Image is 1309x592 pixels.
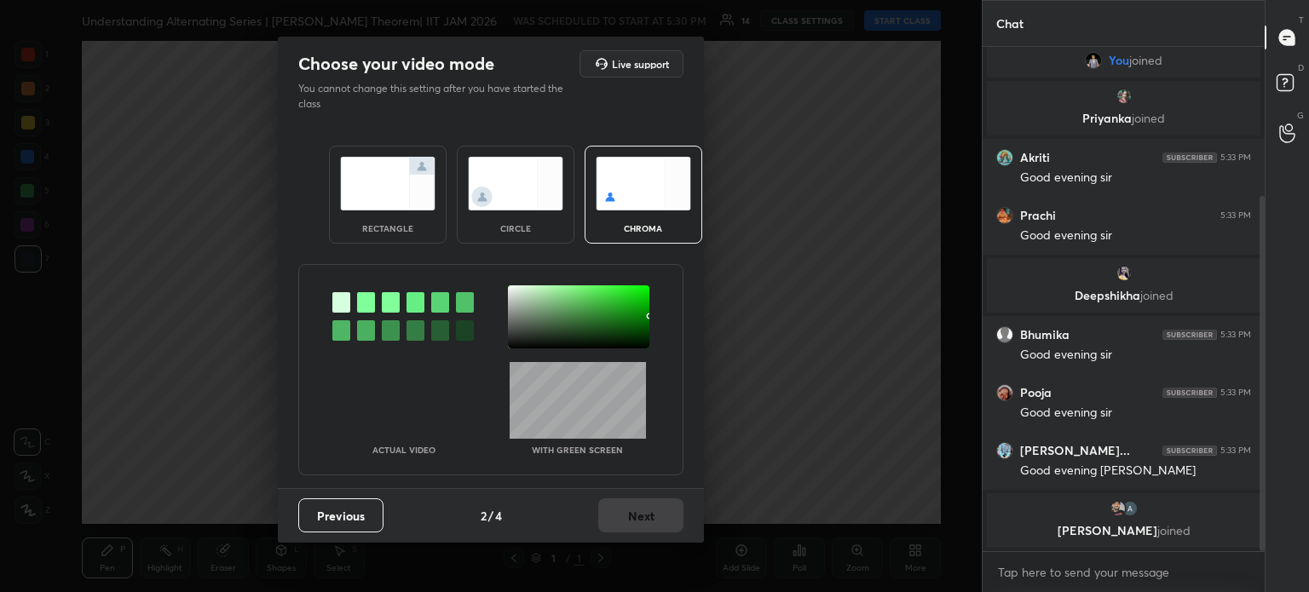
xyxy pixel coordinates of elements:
[996,207,1013,224] img: 3
[996,149,1013,166] img: 1542287106364d8285d5322765484954.jpg
[1020,405,1251,422] div: Good evening sir
[997,524,1250,537] p: [PERSON_NAME]
[481,507,487,525] h4: 2
[612,59,669,69] h5: Live support
[983,1,1037,46] p: Chat
[1298,61,1304,74] p: D
[609,224,678,233] div: chroma
[1020,327,1070,342] h6: Bhumika
[1085,52,1102,69] img: 9689d3ed888646769c7969bc1f381e91.jpg
[1162,330,1217,340] img: 4P8fHbbgJtejmAAAAAElFTkSuQmCC
[1020,443,1130,458] h6: [PERSON_NAME]...
[372,445,435,454] p: Actual Video
[532,445,623,454] p: With green screen
[1162,445,1217,456] img: 4P8fHbbgJtejmAAAAAElFTkSuQmCC
[1020,150,1050,165] h6: Akriti
[996,442,1013,459] img: 484a2707e0af49329dbe29b7d695fda8.jpg
[1299,14,1304,26] p: T
[298,498,383,532] button: Previous
[482,224,550,233] div: circle
[996,326,1013,343] img: default.png
[488,507,493,525] h4: /
[1109,54,1129,67] span: You
[1129,54,1162,67] span: joined
[298,53,494,75] h2: Choose your video mode
[1020,347,1251,364] div: Good evening sir
[983,47,1265,551] div: grid
[1162,388,1217,398] img: 4P8fHbbgJtejmAAAAAElFTkSuQmCC
[1220,330,1251,340] div: 5:33 PM
[1297,109,1304,122] p: G
[1020,227,1251,244] div: Good evening sir
[468,157,563,210] img: circleScreenIcon.acc0effb.svg
[1020,208,1056,223] h6: Prachi
[1116,88,1133,105] img: 3
[1132,110,1165,126] span: joined
[1162,152,1217,163] img: 4P8fHbbgJtejmAAAAAElFTkSuQmCC
[1220,210,1251,221] div: 5:33 PM
[596,157,691,210] img: chromaScreenIcon.c19ab0a0.svg
[1110,500,1127,517] img: 23354e3d0f7b4b7ea12d37ab17f3c999.jpg
[996,384,1013,401] img: 15a0a36332c54a4d96627c77bc3ad6e1.jpg
[1122,500,1139,517] img: 3
[1020,463,1251,480] div: Good evening [PERSON_NAME]
[1020,385,1052,400] h6: Pooja
[1157,522,1191,538] span: joined
[298,81,574,112] p: You cannot change this setting after you have started the class
[354,224,422,233] div: rectangle
[340,157,435,210] img: normalScreenIcon.ae25ed63.svg
[495,507,502,525] h4: 4
[997,289,1250,302] p: Deepshikha
[1220,152,1251,163] div: 5:33 PM
[1140,287,1173,303] span: joined
[997,112,1250,125] p: Priyanka
[1020,170,1251,187] div: Good evening sir
[1220,388,1251,398] div: 5:33 PM
[1220,445,1251,456] div: 5:33 PM
[1116,265,1133,282] img: 17faaf0998c5411997ab76758d87baa5.jpg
